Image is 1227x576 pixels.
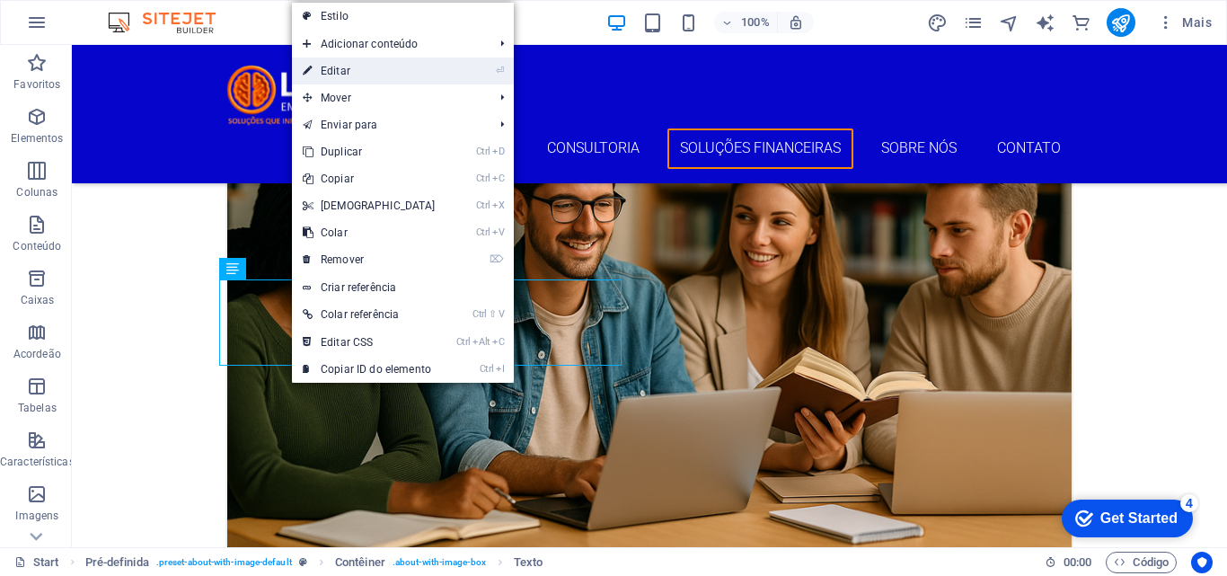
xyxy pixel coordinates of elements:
[85,552,149,573] span: Clique para selecionar. Clique duas vezes para editar
[1045,552,1092,573] h6: Tempo de sessão
[492,173,505,184] i: C
[499,308,504,320] i: V
[492,336,505,348] i: C
[49,20,126,36] div: Get Started
[13,77,60,92] p: Favoritos
[1150,8,1219,37] button: Mais
[472,336,490,348] i: Alt
[292,301,446,328] a: Ctrl⇧VColar referência
[292,274,514,301] a: Criar referência
[1106,552,1177,573] button: Código
[1071,12,1092,33] button: commerce
[156,552,292,573] span: . preset-about-with-image-default
[10,9,141,47] div: Get Started 4 items remaining, 20% complete
[292,219,446,246] a: CtrlVColar
[1035,13,1055,33] i: AI Writer
[103,12,238,33] img: Editor Logo
[1076,555,1079,569] span: :
[741,12,770,33] h6: 100%
[14,552,59,573] a: Clique para cancelar a seleção. Clique duas vezes para abrir as Páginas
[489,308,497,320] i: ⇧
[476,146,490,157] i: Ctrl
[476,199,490,211] i: Ctrl
[1191,552,1213,573] button: Usercentrics
[335,552,385,573] span: Clique para selecionar. Clique duas vezes para editar
[299,557,307,567] i: Este elemento é uma predefinição personalizável
[1035,12,1056,33] button: text_generator
[292,165,446,192] a: CtrlCCopiar
[21,293,55,307] p: Caixas
[292,58,446,84] a: ⏎Editar
[492,146,505,157] i: D
[476,173,490,184] i: Ctrl
[16,185,57,199] p: Colunas
[492,226,505,238] i: V
[927,13,948,33] i: Design (Ctrl+Alt+Y)
[292,84,487,111] span: Mover
[927,12,949,33] button: design
[496,363,505,375] i: I
[292,329,446,356] a: CtrlAltCEditar CSS
[496,65,504,76] i: ⏎
[1064,552,1091,573] span: 00 00
[492,199,505,211] i: X
[514,552,543,573] span: Clique para selecionar. Clique duas vezes para editar
[18,401,57,415] p: Tabelas
[1110,13,1131,33] i: Publicar
[963,12,984,33] button: pages
[13,239,61,253] p: Conteúdo
[999,12,1020,33] button: navigator
[456,336,471,348] i: Ctrl
[292,138,446,165] a: CtrlDDuplicar
[999,13,1020,33] i: Navegador
[292,3,514,30] a: Estilo
[13,347,61,361] p: Acordeão
[1114,552,1169,573] span: Código
[292,192,446,219] a: CtrlX[DEMOGRAPHIC_DATA]
[128,4,146,22] div: 4
[480,363,494,375] i: Ctrl
[393,552,486,573] span: . about-with-image-box
[11,131,63,146] p: Elementos
[15,509,58,523] p: Imagens
[85,552,543,573] nav: breadcrumb
[476,226,490,238] i: Ctrl
[1157,13,1212,31] span: Mais
[292,31,487,58] span: Adicionar conteúdo
[788,14,804,31] i: Ao redimensionar, ajusta automaticamente o nível de zoom para caber no dispositivo escolhido.
[472,308,487,320] i: Ctrl
[292,356,446,383] a: CtrlICopiar ID do elemento
[292,246,446,273] a: ⌦Remover
[490,253,504,265] i: ⌦
[963,13,984,33] i: Páginas (Ctrl+Alt+S)
[292,111,487,138] a: Enviar para
[714,12,778,33] button: 100%
[1107,8,1135,37] button: publish
[1071,13,1091,33] i: e-Commerce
